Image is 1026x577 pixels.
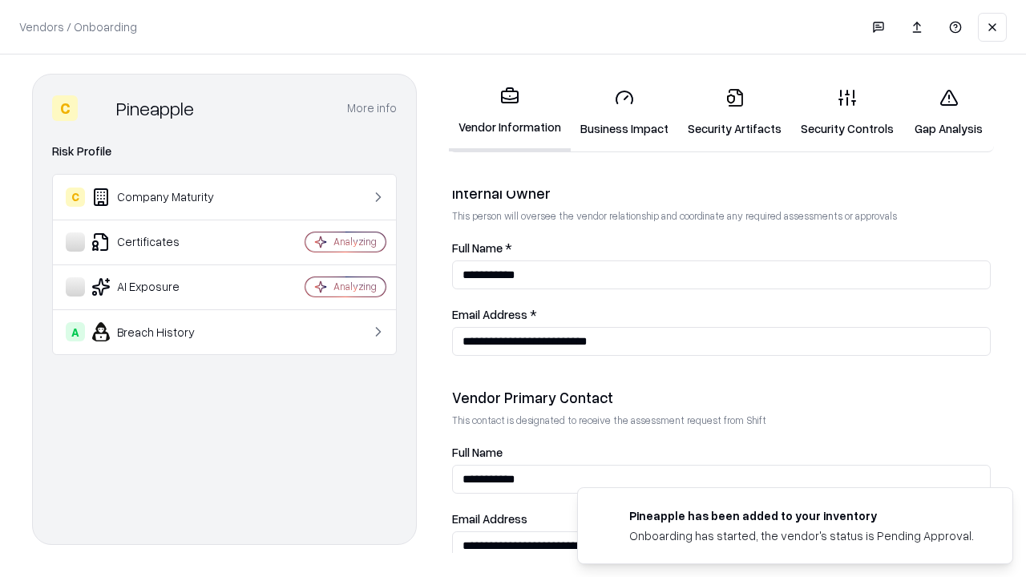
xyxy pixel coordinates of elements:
div: Pineapple has been added to your inventory [629,507,974,524]
a: Security Artifacts [678,75,791,150]
p: This contact is designated to receive the assessment request from Shift [452,414,991,427]
img: Pineapple [84,95,110,121]
a: Gap Analysis [903,75,994,150]
img: pineappleenergy.com [597,507,616,527]
div: Certificates [66,232,257,252]
div: Onboarding has started, the vendor's status is Pending Approval. [629,527,974,544]
div: Risk Profile [52,142,397,161]
label: Full Name [452,446,991,458]
div: Breach History [66,322,257,341]
p: This person will oversee the vendor relationship and coordinate any required assessments or appro... [452,209,991,223]
div: AI Exposure [66,277,257,297]
p: Vendors / Onboarding [19,18,137,35]
a: Vendor Information [449,74,571,151]
div: Pineapple [116,95,194,121]
div: Analyzing [333,280,377,293]
a: Security Controls [791,75,903,150]
a: Business Impact [571,75,678,150]
div: Analyzing [333,235,377,248]
button: More info [347,94,397,123]
div: Internal Owner [452,184,991,203]
div: A [66,322,85,341]
div: C [52,95,78,121]
label: Email Address [452,513,991,525]
label: Email Address * [452,309,991,321]
div: Vendor Primary Contact [452,388,991,407]
label: Full Name * [452,242,991,254]
div: C [66,188,85,207]
div: Company Maturity [66,188,257,207]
